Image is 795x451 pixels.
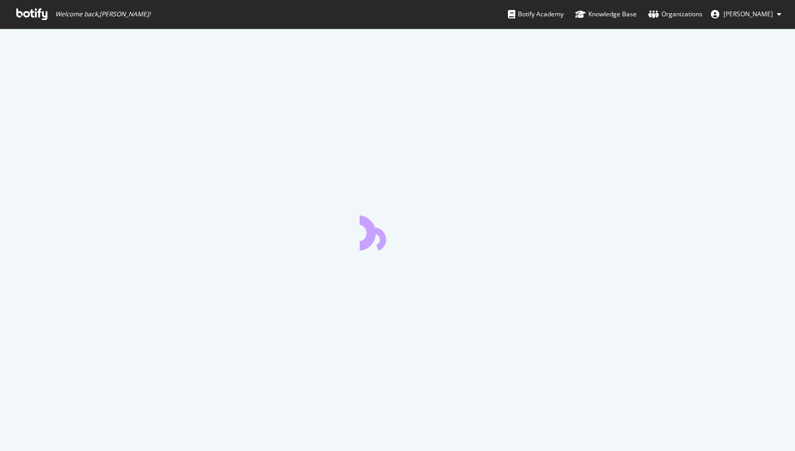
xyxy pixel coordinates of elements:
span: Welcome back, [PERSON_NAME] ! [55,10,150,18]
div: animation [360,213,435,250]
span: Joudi Marjana [723,9,773,18]
button: [PERSON_NAME] [702,6,790,23]
div: Organizations [648,9,702,19]
div: Knowledge Base [575,9,637,19]
div: Botify Academy [508,9,564,19]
